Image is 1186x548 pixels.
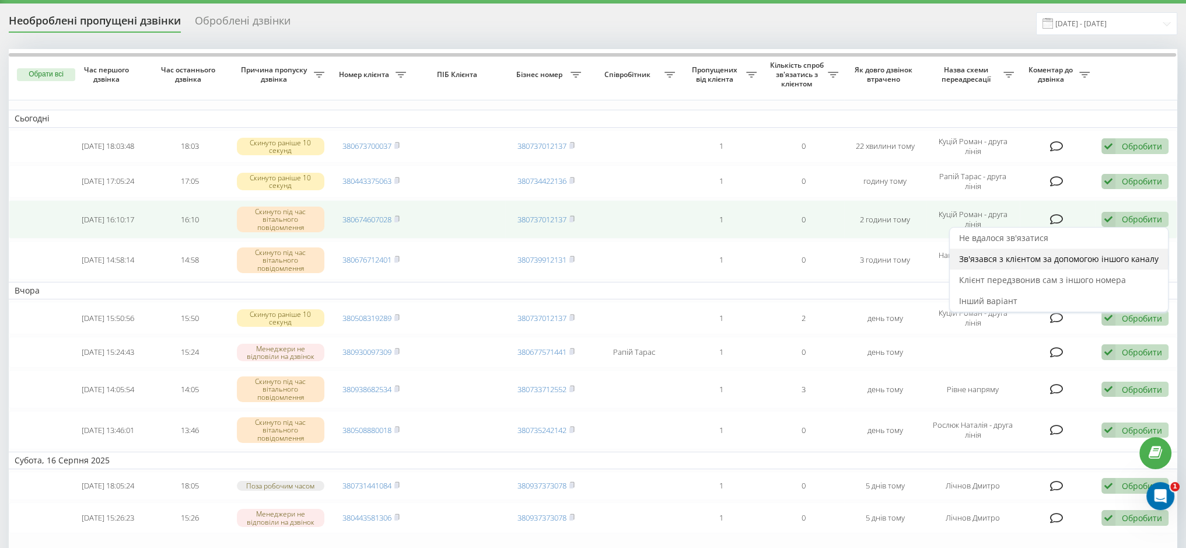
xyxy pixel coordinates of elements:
span: Назва схеми переадресації [932,65,1003,83]
td: 1 [681,130,762,163]
div: Поза робочим часом [237,481,324,491]
td: годину тому [844,165,926,198]
div: Обробити [1122,347,1162,358]
td: 22 хвилини тому [844,130,926,163]
td: 3 [762,370,844,409]
a: 380930097309 [342,347,391,357]
td: Лічнов Дмитро [926,502,1019,533]
a: 380731441084 [342,480,391,491]
a: 380938682534 [342,384,391,395]
td: день тому [844,337,926,368]
td: 0 [762,502,844,533]
a: 380508319289 [342,313,391,323]
a: 380733712552 [517,384,566,395]
td: [DATE] 17:05:24 [67,165,149,198]
div: Оброблені дзвінки [195,15,291,33]
td: 0 [762,241,844,280]
span: Співробітник [593,70,664,79]
td: 14:05 [149,370,230,409]
td: 1 [681,337,762,368]
div: Обробити [1122,214,1162,225]
span: 1 [1170,482,1180,491]
div: Скинуто раніше 10 секунд [237,309,324,327]
td: 0 [762,337,844,368]
td: 1 [681,200,762,239]
td: 0 [762,200,844,239]
span: Пропущених від клієнта [687,65,746,83]
td: 15:26 [149,502,230,533]
a: 380443581306 [342,512,391,523]
td: 0 [762,165,844,198]
td: Субота, 16 Серпня 2025 [9,452,1177,469]
div: Скинуто раніше 10 секунд [237,173,324,190]
div: Менеджери не відповіли на дзвінок [237,509,324,526]
td: 1 [681,370,762,409]
td: 17:05 [149,165,230,198]
td: 2 години тому [844,200,926,239]
td: 3 години тому [844,241,926,280]
a: 380508880018 [342,425,391,435]
span: ПІБ Клієнта [422,70,495,79]
div: Скинуто під час вітального повідомлення [237,417,324,443]
div: Необроблені пропущені дзвінки [9,15,181,33]
td: 18:03 [149,130,230,163]
td: 13:46 [149,411,230,449]
td: 15:50 [149,302,230,334]
td: 14:58 [149,241,230,280]
td: 1 [681,241,762,280]
span: Інший варіант [959,295,1017,306]
div: Скинуто під час вітального повідомлення [237,207,324,232]
span: Коментар до дзвінка [1026,65,1079,83]
a: 380676712401 [342,254,391,265]
a: 380674607028 [342,214,391,225]
td: день тому [844,302,926,334]
span: Клієнт передзвонив сам з іншого номера [959,274,1126,285]
td: [DATE] 18:05:24 [67,472,149,500]
td: [DATE] 15:24:43 [67,337,149,368]
a: 380735242142 [517,425,566,435]
span: Номер клієнта [336,70,396,79]
td: Куцій Роман - друга лінія [926,130,1019,163]
td: 5 днів тому [844,502,926,533]
td: 16:10 [149,200,230,239]
td: Рівне напряму [926,370,1019,409]
td: 1 [681,472,762,500]
td: Куцій Роман - друга лінія [926,200,1019,239]
td: Лічнов Дмитро [926,472,1019,500]
td: 1 [681,302,762,334]
td: Рапій Тарас [587,337,680,368]
span: Час останнього дзвінка [158,65,221,83]
a: 380673700037 [342,141,391,151]
td: Рослюк Наталія - друга лінія [926,411,1019,449]
a: 380937373078 [517,480,566,491]
iframe: Intercom live chat [1146,482,1174,510]
span: Бізнес номер [511,70,571,79]
td: 1 [681,165,762,198]
td: [DATE] 15:50:56 [67,302,149,334]
div: Обробити [1122,384,1162,395]
td: день тому [844,370,926,409]
span: Як довго дзвінок втрачено [853,65,916,83]
a: 380734422136 [517,176,566,186]
td: 0 [762,411,844,449]
td: Куцій Роман - друга лінія [926,302,1019,334]
td: 0 [762,130,844,163]
td: [DATE] 16:10:17 [67,200,149,239]
td: 0 [762,472,844,500]
td: Рапій Тарас - друга лінія [926,165,1019,198]
span: Кількість спроб зв'язатись з клієнтом [768,61,828,88]
span: Час першого дзвінка [76,65,139,83]
td: день тому [844,411,926,449]
a: 380737012137 [517,313,566,323]
td: [DATE] 14:05:54 [67,370,149,409]
td: Вчора [9,282,1177,299]
td: 1 [681,411,762,449]
td: [DATE] 15:26:23 [67,502,149,533]
div: Скинуто під час вітального повідомлення [237,376,324,402]
td: Наконечна Марта - друга лінія [926,241,1019,280]
a: 380937373078 [517,512,566,523]
td: 5 днів тому [844,472,926,500]
div: Менеджери не відповіли на дзвінок [237,344,324,361]
td: Сьогодні [9,110,1177,127]
td: 1 [681,502,762,533]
